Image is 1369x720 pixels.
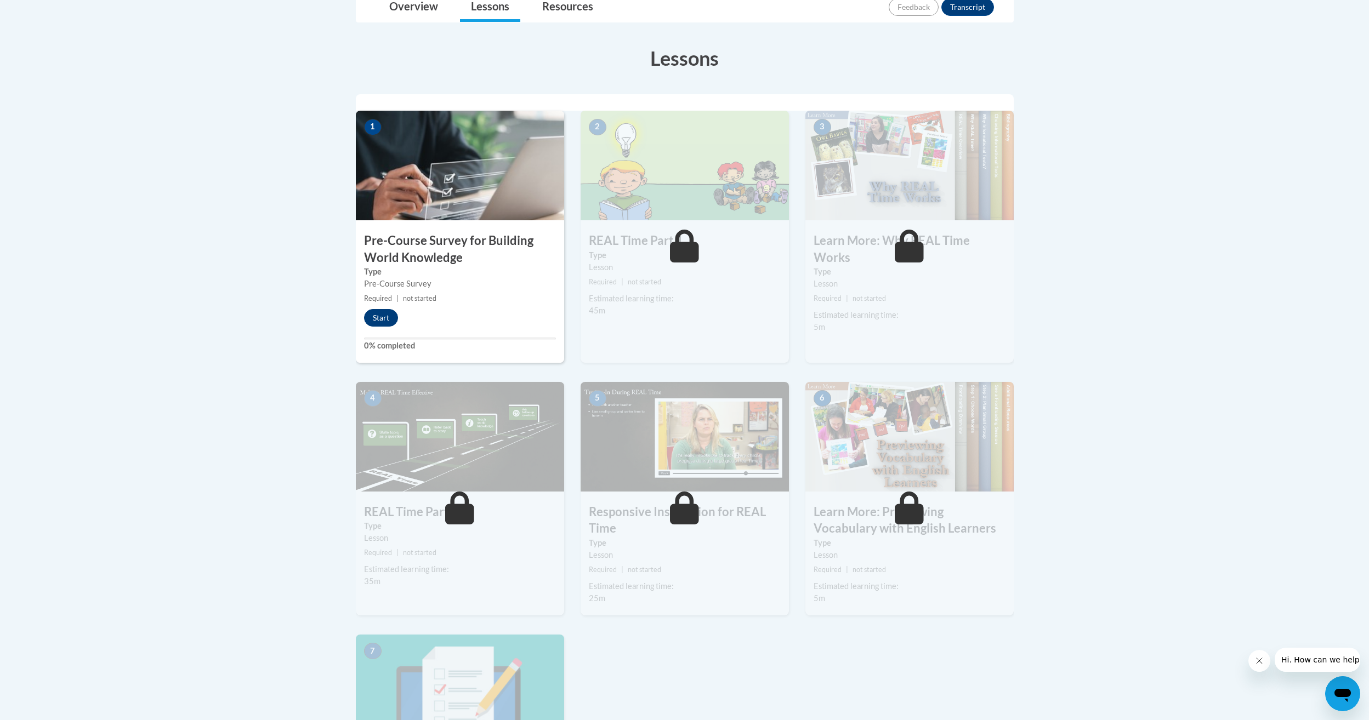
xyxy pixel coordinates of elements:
iframe: Close message [1248,650,1270,672]
div: Estimated learning time: [589,580,781,592]
label: Type [364,520,556,532]
img: Course Image [356,111,564,220]
span: 5m [814,593,825,603]
label: 0% completed [364,340,556,352]
span: 45m [589,306,605,315]
span: 3 [814,119,831,135]
img: Course Image [581,111,789,220]
span: 35m [364,576,380,586]
h3: Learn More: Previewing Vocabulary with English Learners [805,504,1014,538]
div: Estimated learning time: [814,580,1006,592]
div: Estimated learning time: [589,293,781,305]
span: 4 [364,390,382,407]
div: Lesson [589,261,781,273]
span: Required [589,565,617,574]
img: Course Image [805,111,1014,220]
h3: Pre-Course Survey for Building World Knowledge [356,232,564,266]
span: Hi. How can we help? [7,8,89,16]
iframe: Button to launch messaging window [1325,676,1360,711]
span: | [396,294,399,302]
h3: REAL Time Part 2 [356,504,564,521]
span: 5m [814,322,825,332]
img: Course Image [356,382,564,492]
iframe: Message from company [1275,648,1360,672]
h3: REAL Time Part 1 [581,232,789,249]
span: | [846,294,848,302]
span: 25m [589,593,605,603]
span: 2 [589,119,606,135]
div: Lesson [589,549,781,561]
span: Required [814,294,842,302]
label: Type [589,537,781,549]
div: Pre-Course Survey [364,278,556,290]
span: | [621,278,623,286]
span: not started [853,565,886,574]
div: Lesson [814,278,1006,290]
h3: Responsive Instruction for REAL Time [581,504,789,538]
div: Estimated learning time: [364,563,556,575]
span: 6 [814,390,831,407]
label: Type [814,537,1006,549]
label: Type [364,266,556,278]
span: 5 [589,390,606,407]
label: Type [814,266,1006,278]
span: not started [628,278,661,286]
h3: Learn More: Why REAL Time Works [805,232,1014,266]
span: Required [364,548,392,557]
div: Lesson [814,549,1006,561]
img: Course Image [805,382,1014,492]
h3: Lessons [356,44,1014,72]
span: not started [403,548,436,557]
span: 7 [364,643,382,659]
span: not started [628,565,661,574]
img: Course Image [581,382,789,492]
div: Estimated learning time: [814,309,1006,321]
span: | [846,565,848,574]
div: Lesson [364,532,556,544]
span: | [621,565,623,574]
span: Required [814,565,842,574]
span: not started [853,294,886,302]
span: Required [589,278,617,286]
span: 1 [364,119,382,135]
label: Type [589,249,781,261]
button: Start [364,309,398,327]
span: | [396,548,399,557]
span: not started [403,294,436,302]
span: Required [364,294,392,302]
